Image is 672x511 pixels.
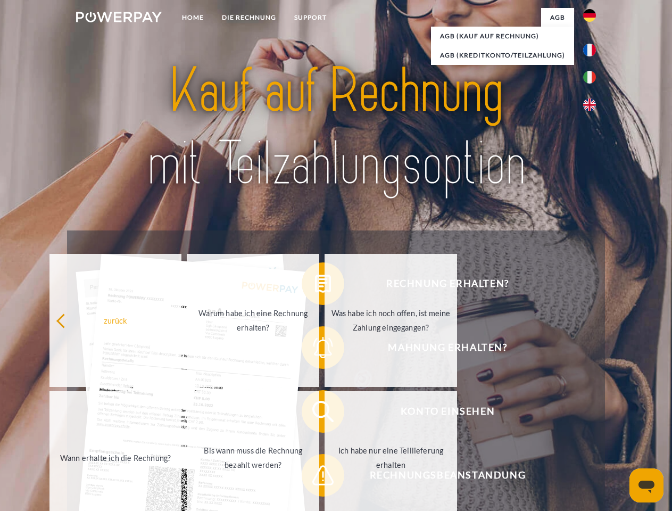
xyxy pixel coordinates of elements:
[193,306,313,335] div: Warum habe ich eine Rechnung erhalten?
[173,8,213,27] a: Home
[76,12,162,22] img: logo-powerpay-white.svg
[583,71,596,84] img: it
[541,8,574,27] a: agb
[331,443,451,472] div: Ich habe nur eine Teillieferung erhalten
[629,468,663,502] iframe: Schaltfläche zum Öffnen des Messaging-Fensters
[56,313,176,327] div: zurück
[583,9,596,22] img: de
[193,443,313,472] div: Bis wann muss die Rechnung bezahlt werden?
[56,450,176,465] div: Wann erhalte ich die Rechnung?
[431,27,574,46] a: AGB (Kauf auf Rechnung)
[285,8,336,27] a: SUPPORT
[102,51,570,204] img: title-powerpay_de.svg
[583,44,596,56] img: fr
[213,8,285,27] a: DIE RECHNUNG
[431,46,574,65] a: AGB (Kreditkonto/Teilzahlung)
[325,254,457,387] a: Was habe ich noch offen, ist meine Zahlung eingegangen?
[331,306,451,335] div: Was habe ich noch offen, ist meine Zahlung eingegangen?
[583,98,596,111] img: en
